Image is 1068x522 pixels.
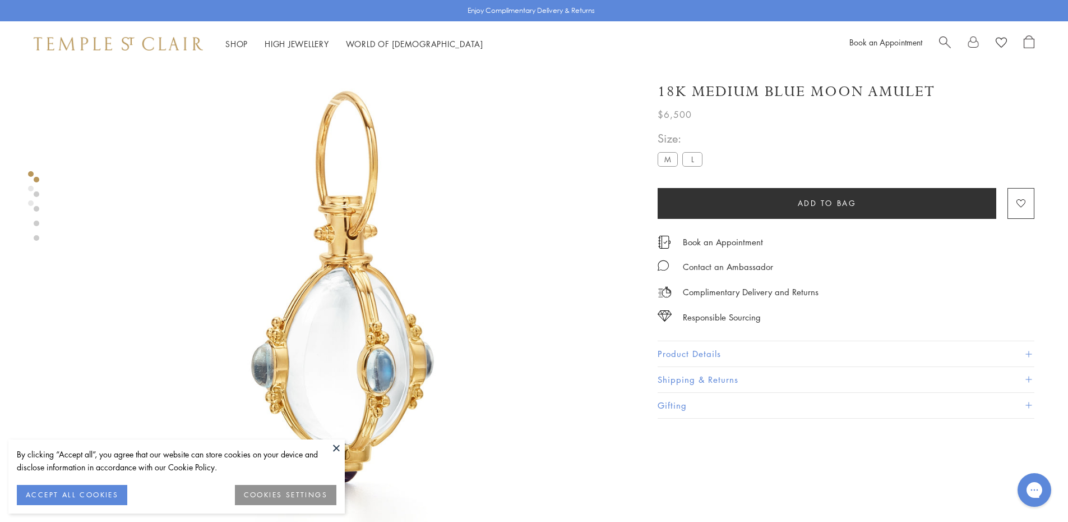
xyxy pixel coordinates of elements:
div: Contact an Ambassador [683,260,773,274]
a: World of [DEMOGRAPHIC_DATA]World of [DEMOGRAPHIC_DATA] [346,38,483,49]
button: Gifting [658,393,1034,418]
p: Complimentary Delivery and Returns [683,285,819,299]
a: Open Shopping Bag [1024,35,1034,52]
div: By clicking “Accept all”, you agree that our website can store cookies on your device and disclos... [17,448,336,474]
a: View Wishlist [996,35,1007,52]
h1: 18K Medium Blue Moon Amulet [658,82,935,102]
nav: Main navigation [225,37,483,51]
span: $6,500 [658,107,692,122]
a: Search [939,35,951,52]
a: ShopShop [225,38,248,49]
div: Responsible Sourcing [683,310,761,324]
iframe: Gorgias live chat messenger [1012,469,1057,511]
img: icon_appointment.svg [658,236,671,249]
img: icon_sourcing.svg [658,310,672,322]
a: High JewelleryHigh Jewellery [265,38,329,49]
button: Shipping & Returns [658,367,1034,392]
img: MessageIcon-01_2.svg [658,260,669,271]
label: M [658,152,678,166]
button: Add to bag [658,188,996,219]
a: Book an Appointment [683,236,763,248]
button: ACCEPT ALL COOKIES [17,485,127,505]
a: Book an Appointment [849,36,922,48]
img: Temple St. Clair [34,37,203,51]
button: COOKIES SETTINGS [235,485,336,505]
label: L [682,152,702,166]
p: Enjoy Complimentary Delivery & Returns [468,5,595,16]
span: Add to bag [798,197,857,209]
span: Size: [658,129,707,148]
div: Product gallery navigation [28,168,34,215]
button: Product Details [658,341,1034,367]
img: icon_delivery.svg [658,285,672,299]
